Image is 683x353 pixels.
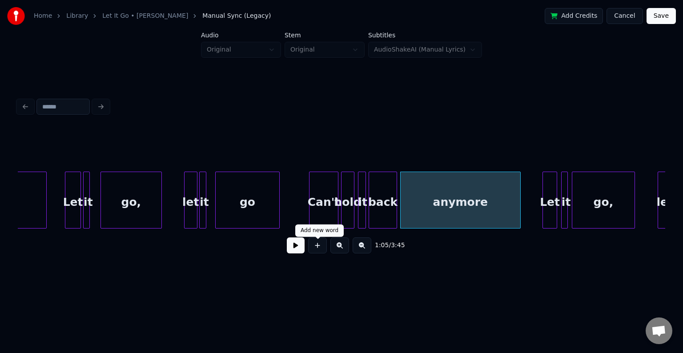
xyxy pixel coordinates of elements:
button: Add Credits [545,8,603,24]
a: Let It Go • [PERSON_NAME] [102,12,188,20]
button: Cancel [607,8,643,24]
a: Home [34,12,52,20]
label: Stem [285,32,365,38]
span: Manual Sync (Legacy) [202,12,271,20]
a: Open chat [646,317,672,344]
span: 3:45 [391,241,405,250]
a: Library [66,12,88,20]
span: 1:05 [375,241,389,250]
div: Add new word [301,227,338,234]
label: Subtitles [368,32,482,38]
button: Save [647,8,676,24]
label: Audio [201,32,281,38]
div: / [375,241,396,250]
nav: breadcrumb [34,12,271,20]
img: youka [7,7,25,25]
